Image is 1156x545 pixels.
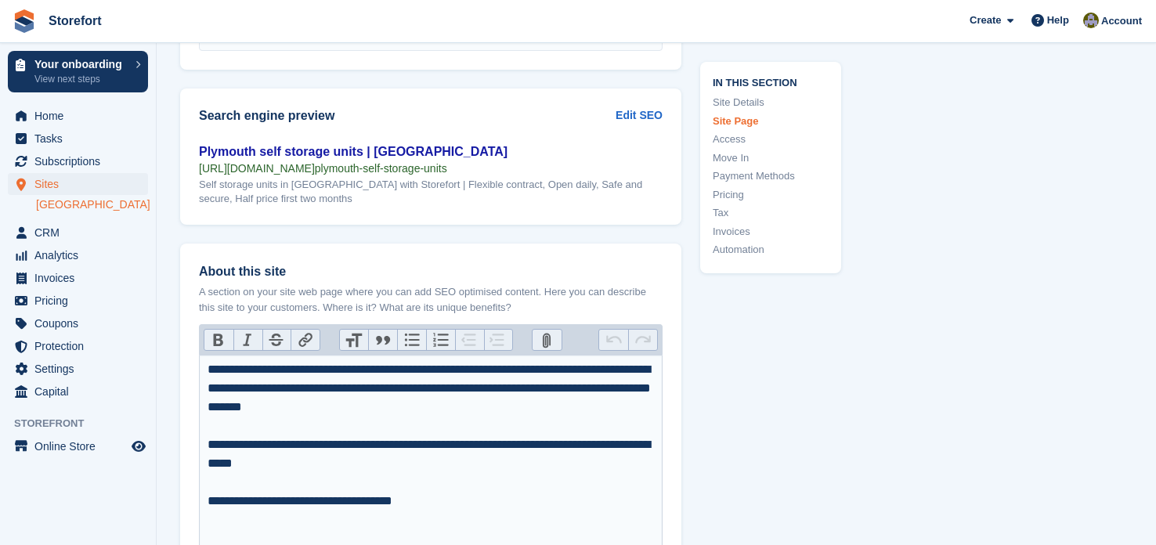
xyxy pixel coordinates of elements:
[397,330,426,350] button: Bullets
[315,162,447,175] span: plymouth-self-storage-units
[34,222,128,244] span: CRM
[34,381,128,402] span: Capital
[199,262,663,281] label: About this site
[8,435,148,457] a: menu
[8,335,148,357] a: menu
[713,132,829,147] a: Access
[8,267,148,289] a: menu
[199,109,616,123] h2: Search engine preview
[34,128,128,150] span: Tasks
[34,244,128,266] span: Analytics
[1101,13,1142,29] span: Account
[34,72,128,86] p: View next steps
[8,222,148,244] a: menu
[34,105,128,127] span: Home
[713,223,829,239] a: Invoices
[34,358,128,380] span: Settings
[616,107,663,124] a: Edit SEO
[8,150,148,172] a: menu
[14,416,156,431] span: Storefront
[8,312,148,334] a: menu
[455,330,484,350] button: Decrease Level
[970,13,1001,28] span: Create
[713,205,829,221] a: Tax
[34,312,128,334] span: Coupons
[713,168,829,184] a: Payment Methods
[8,105,148,127] a: menu
[34,335,128,357] span: Protection
[8,173,148,195] a: menu
[713,74,829,88] span: In this section
[713,150,829,165] a: Move In
[8,381,148,402] a: menu
[599,330,628,350] button: Undo
[8,244,148,266] a: menu
[8,51,148,92] a: Your onboarding View next steps
[129,437,148,456] a: Preview store
[1083,13,1099,28] img: Dale Metcalf
[42,8,108,34] a: Storefort
[13,9,36,33] img: stora-icon-8386f47178a22dfd0bd8f6a31ec36ba5ce8667c1dd55bd0f319d3a0aa187defe.svg
[713,95,829,110] a: Site Details
[199,162,315,175] span: [URL][DOMAIN_NAME]
[1047,13,1069,28] span: Help
[291,330,320,350] button: Link
[34,290,128,312] span: Pricing
[204,330,233,350] button: Bold
[8,358,148,380] a: menu
[713,186,829,202] a: Pricing
[368,330,397,350] button: Quote
[484,330,513,350] button: Increase Level
[628,330,657,350] button: Redo
[426,330,455,350] button: Numbers
[34,435,128,457] span: Online Store
[34,267,128,289] span: Invoices
[233,330,262,350] button: Italic
[8,128,148,150] a: menu
[199,284,663,315] p: A section on your site web page where you can add SEO optimised content. Here you can describe th...
[34,150,128,172] span: Subscriptions
[533,330,562,350] button: Attach Files
[34,59,128,70] p: Your onboarding
[340,330,369,350] button: Heading
[199,143,663,161] div: Plymouth self storage units | [GEOGRAPHIC_DATA]
[199,178,663,206] div: Self storage units in [GEOGRAPHIC_DATA] with Storefort | Flexible contract, Open daily, Safe and ...
[34,173,128,195] span: Sites
[36,197,148,212] a: [GEOGRAPHIC_DATA]
[713,113,829,128] a: Site Page
[8,290,148,312] a: menu
[262,330,291,350] button: Strikethrough
[713,242,829,258] a: Automation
